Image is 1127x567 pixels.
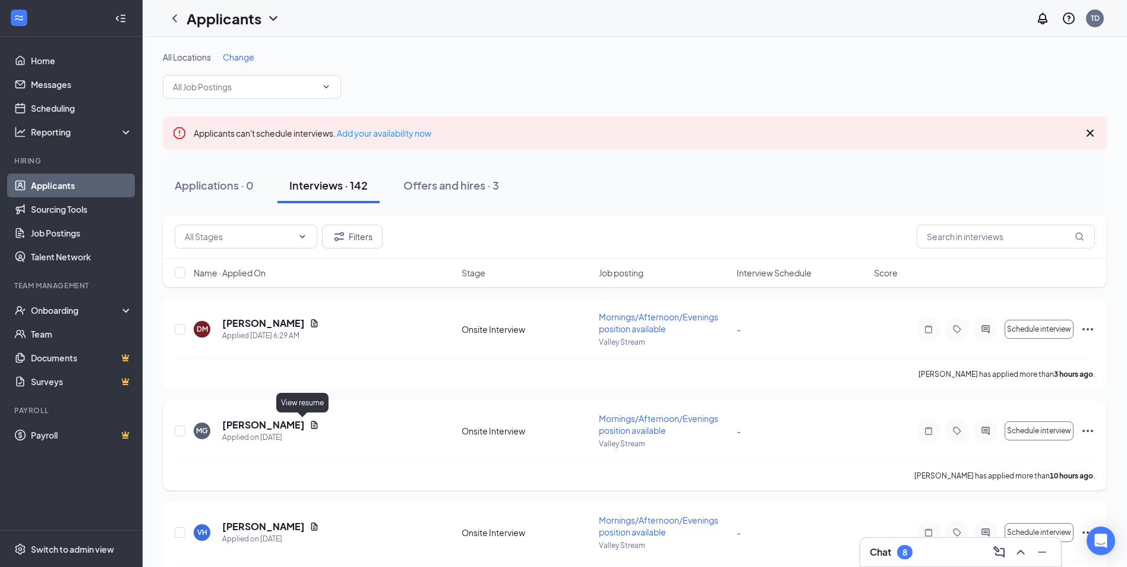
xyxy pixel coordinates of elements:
a: Add your availability now [337,128,431,138]
p: Valley Stream [599,439,729,449]
svg: Analysis [14,126,26,138]
div: VH [197,527,207,537]
a: Team [31,322,132,346]
a: DocumentsCrown [31,346,132,370]
span: - [737,527,741,538]
div: MG [196,426,208,436]
div: 8 [902,547,907,557]
div: Applied on [DATE] [222,533,319,545]
div: Applied on [DATE] [222,431,319,443]
svg: Error [172,126,187,140]
svg: UserCheck [14,304,26,316]
svg: ChevronDown [321,82,331,92]
input: All Job Postings [173,80,317,93]
span: - [737,426,741,436]
span: Score [874,267,898,279]
svg: Tag [950,426,964,436]
span: All Locations [163,52,211,62]
svg: Filter [332,229,346,244]
div: DM [197,324,208,334]
span: Applicants can't schedule interviews. [194,128,431,138]
span: Change [223,52,254,62]
div: Open Intercom Messenger [1087,527,1115,555]
h5: [PERSON_NAME] [222,520,305,533]
h5: [PERSON_NAME] [222,317,305,330]
a: Sourcing Tools [31,197,132,221]
p: [PERSON_NAME] has applied more than . [914,471,1095,481]
svg: Notifications [1036,11,1050,26]
span: Mornings/Afternoon/Evenings position available [599,311,718,334]
button: ComposeMessage [990,543,1009,562]
svg: Collapse [115,12,127,24]
svg: ActiveChat [978,528,993,537]
svg: ChevronLeft [168,11,182,26]
svg: Note [921,426,936,436]
a: Applicants [31,174,132,197]
a: SurveysCrown [31,370,132,393]
svg: Document [310,319,319,328]
svg: ChevronDown [266,11,280,26]
a: Scheduling [31,96,132,120]
svg: QuestionInfo [1062,11,1076,26]
a: Home [31,49,132,73]
div: Onsite Interview [462,323,592,335]
h5: [PERSON_NAME] [222,418,305,431]
h1: Applicants [187,8,261,29]
svg: ChevronUp [1014,545,1028,559]
p: Valley Stream [599,540,729,550]
svg: Tag [950,325,964,334]
button: Schedule interview [1005,523,1074,542]
div: View resume [276,393,329,412]
div: Onboarding [31,304,122,316]
svg: ChevronDown [298,232,307,241]
div: Onsite Interview [462,527,592,538]
button: ChevronUp [1011,543,1030,562]
input: All Stages [185,230,293,243]
span: Stage [462,267,485,279]
svg: MagnifyingGlass [1075,232,1084,241]
svg: Tag [950,528,964,537]
span: Schedule interview [1007,325,1071,333]
button: Minimize [1033,543,1052,562]
svg: ComposeMessage [992,545,1006,559]
div: Hiring [14,156,130,166]
svg: ActiveChat [978,426,993,436]
span: Mornings/Afternoon/Evenings position available [599,413,718,436]
button: Schedule interview [1005,320,1074,339]
span: Name · Applied On [194,267,266,279]
div: Applied [DATE] 6:29 AM [222,330,319,342]
svg: WorkstreamLogo [13,12,25,24]
div: Offers and hires · 3 [403,178,499,193]
span: Schedule interview [1007,528,1071,537]
span: Job posting [599,267,643,279]
svg: Ellipses [1081,424,1095,438]
a: PayrollCrown [31,423,132,447]
input: Search in interviews [917,225,1095,248]
div: Team Management [14,281,130,291]
svg: Document [310,522,319,531]
div: Switch to admin view [31,543,114,555]
div: Onsite Interview [462,425,592,437]
svg: Note [921,325,936,334]
h3: Chat [870,546,891,559]
p: [PERSON_NAME] has applied more than . [918,369,1095,379]
svg: ActiveChat [978,325,993,334]
div: Reporting [31,126,133,138]
span: - [737,324,741,335]
b: 3 hours ago [1054,370,1093,379]
b: 10 hours ago [1050,471,1093,480]
a: Talent Network [31,245,132,269]
a: Job Postings [31,221,132,245]
div: Applications · 0 [175,178,254,193]
svg: Document [310,420,319,430]
svg: Note [921,528,936,537]
svg: Ellipses [1081,322,1095,336]
span: Interview Schedule [737,267,812,279]
button: Schedule interview [1005,421,1074,440]
svg: Ellipses [1081,525,1095,540]
div: TD [1091,13,1100,23]
span: Schedule interview [1007,427,1071,435]
svg: Cross [1083,126,1097,140]
span: Mornings/Afternoon/Evenings position available [599,515,718,537]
